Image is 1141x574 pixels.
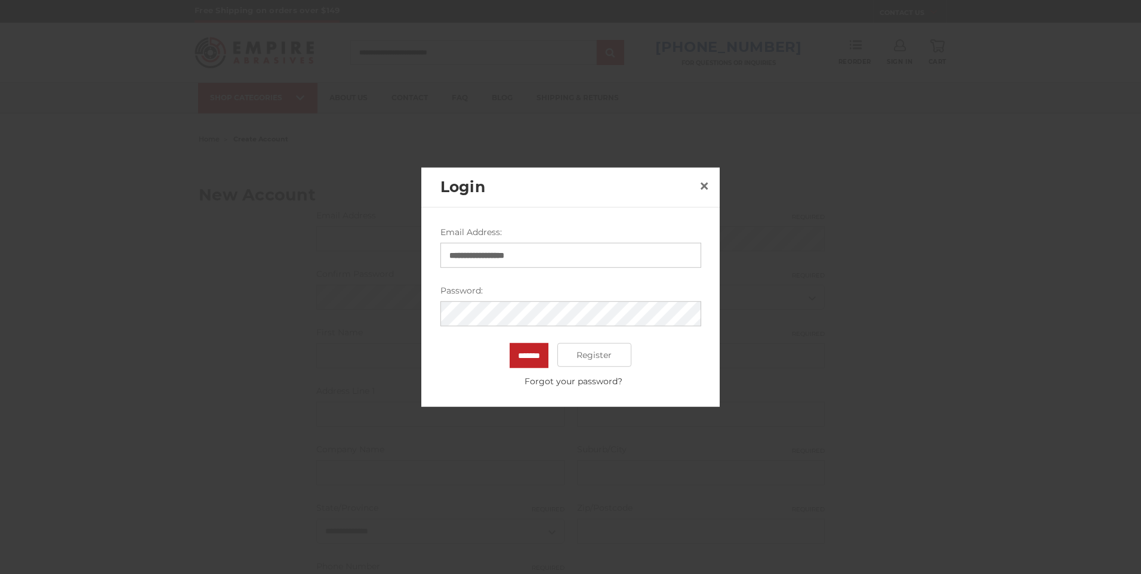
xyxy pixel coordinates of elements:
a: Forgot your password? [446,375,701,388]
a: Close [695,176,714,195]
label: Password: [440,285,701,297]
span: × [699,174,710,197]
label: Email Address: [440,226,701,239]
h2: Login [440,176,695,199]
a: Register [557,343,632,367]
